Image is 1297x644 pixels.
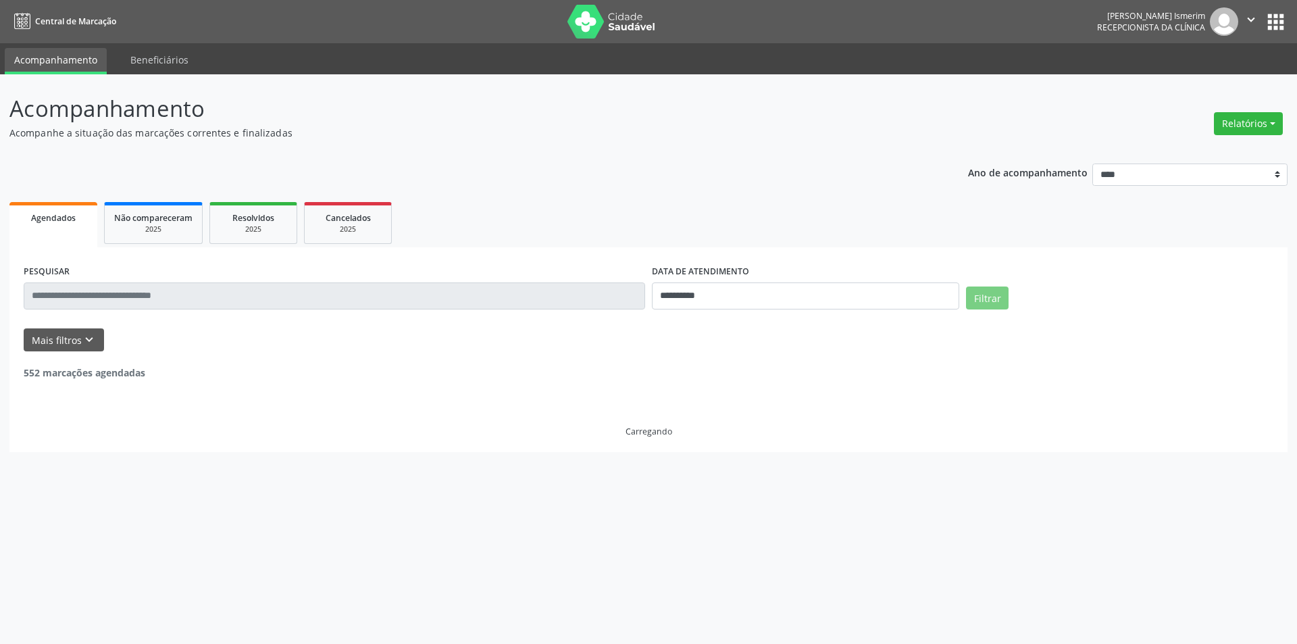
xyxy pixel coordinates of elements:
strong: 552 marcações agendadas [24,366,145,379]
i: keyboard_arrow_down [82,332,97,347]
span: Cancelados [326,212,371,224]
p: Acompanhe a situação das marcações correntes e finalizadas [9,126,904,140]
div: [PERSON_NAME] Ismerim [1097,10,1205,22]
label: DATA DE ATENDIMENTO [652,262,749,282]
button: Filtrar [966,287,1009,309]
div: 2025 [114,224,193,234]
i:  [1244,12,1258,27]
a: Beneficiários [121,48,198,72]
span: Central de Marcação [35,16,116,27]
button: Relatórios [1214,112,1283,135]
span: Agendados [31,212,76,224]
span: Resolvidos [232,212,274,224]
div: 2025 [220,224,287,234]
div: 2025 [314,224,382,234]
a: Acompanhamento [5,48,107,74]
span: Recepcionista da clínica [1097,22,1205,33]
p: Acompanhamento [9,92,904,126]
p: Ano de acompanhamento [968,164,1088,180]
button: Mais filtroskeyboard_arrow_down [24,328,104,352]
label: PESQUISAR [24,262,70,282]
button: apps [1264,10,1288,34]
a: Central de Marcação [9,10,116,32]
button:  [1238,7,1264,36]
div: Carregando [626,426,672,437]
span: Não compareceram [114,212,193,224]
img: img [1210,7,1238,36]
